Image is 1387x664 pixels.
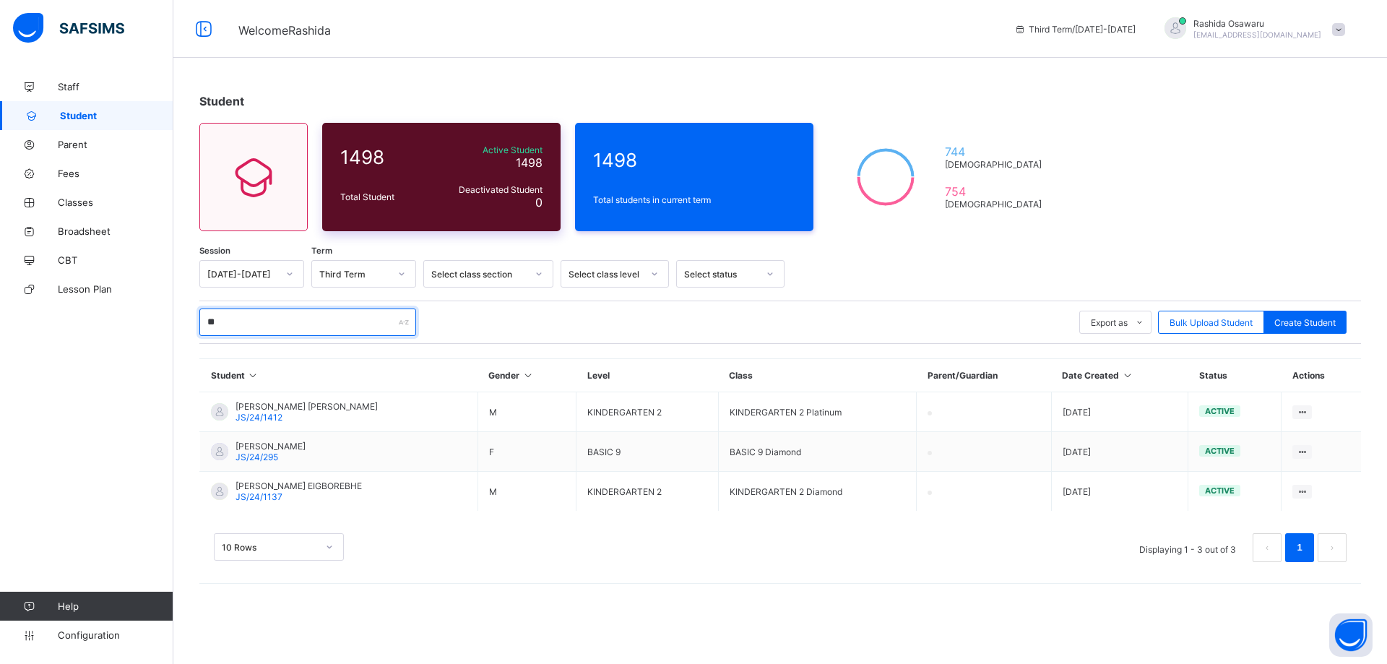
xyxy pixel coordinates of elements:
div: Third Term [319,269,389,280]
span: Session [199,246,230,256]
button: Open asap [1329,613,1373,657]
i: Sort in Ascending Order [522,370,534,381]
button: next page [1318,533,1347,562]
span: [EMAIL_ADDRESS][DOMAIN_NAME] [1193,30,1321,39]
th: Gender [478,359,576,392]
i: Sort in Ascending Order [1121,370,1133,381]
span: 1498 [340,146,433,168]
th: Status [1188,359,1282,392]
td: [DATE] [1051,472,1188,512]
span: Export as [1091,317,1128,328]
span: 0 [535,195,543,210]
span: Rashida Osawaru [1193,18,1321,29]
img: safsims [13,13,124,43]
span: Total students in current term [593,194,795,205]
td: KINDERGARTEN 2 Diamond [718,472,917,512]
span: 1498 [593,149,795,171]
td: M [478,392,576,432]
span: Active Student [440,145,543,155]
span: 1498 [516,155,543,170]
span: Student [60,110,173,121]
span: [DEMOGRAPHIC_DATA] [945,199,1048,210]
span: Configuration [58,629,173,641]
span: JS/24/1137 [236,491,282,502]
td: KINDERGARTEN 2 Platinum [718,392,917,432]
td: BASIC 9 Diamond [718,432,917,472]
td: BASIC 9 [576,432,719,472]
span: Staff [58,81,173,92]
i: Sort in Ascending Order [247,370,259,381]
span: Lesson Plan [58,283,173,295]
td: [DATE] [1051,392,1188,432]
span: JS/24/1412 [236,412,282,423]
li: Displaying 1 - 3 out of 3 [1128,533,1247,562]
span: CBT [58,254,173,266]
span: [PERSON_NAME] EIGBOREBHE [236,480,362,491]
span: [PERSON_NAME] [236,441,306,452]
span: Classes [58,197,173,208]
li: 1 [1285,533,1314,562]
td: [DATE] [1051,432,1188,472]
span: Fees [58,168,173,179]
th: Actions [1282,359,1361,392]
span: Deactivated Student [440,184,543,195]
li: 上一页 [1253,533,1282,562]
div: Total Student [337,188,436,206]
span: Welcome Rashida [238,23,331,38]
span: Bulk Upload Student [1170,317,1253,328]
span: active [1205,406,1235,416]
td: F [478,432,576,472]
span: Parent [58,139,173,150]
th: Level [576,359,719,392]
a: 1 [1292,538,1306,557]
li: 下一页 [1318,533,1347,562]
td: KINDERGARTEN 2 [576,392,719,432]
span: [DEMOGRAPHIC_DATA] [945,159,1048,170]
div: Select status [684,269,758,280]
th: Student [200,359,478,392]
button: prev page [1253,533,1282,562]
div: Select class level [569,269,642,280]
span: Create Student [1274,317,1336,328]
span: 754 [945,184,1048,199]
td: KINDERGARTEN 2 [576,472,719,512]
th: Date Created [1051,359,1188,392]
span: [PERSON_NAME] [PERSON_NAME] [236,401,378,412]
span: Help [58,600,173,612]
th: Parent/Guardian [917,359,1052,392]
div: Select class section [431,269,527,280]
td: M [478,472,576,512]
span: active [1205,486,1235,496]
div: RashidaOsawaru [1150,17,1352,41]
th: Class [718,359,917,392]
span: Student [199,94,244,108]
span: JS/24/295 [236,452,278,462]
div: [DATE]-[DATE] [207,269,277,280]
span: Term [311,246,332,256]
span: session/term information [1014,24,1136,35]
div: 10 Rows [222,542,317,553]
span: 744 [945,145,1048,159]
span: active [1205,446,1235,456]
span: Broadsheet [58,225,173,237]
